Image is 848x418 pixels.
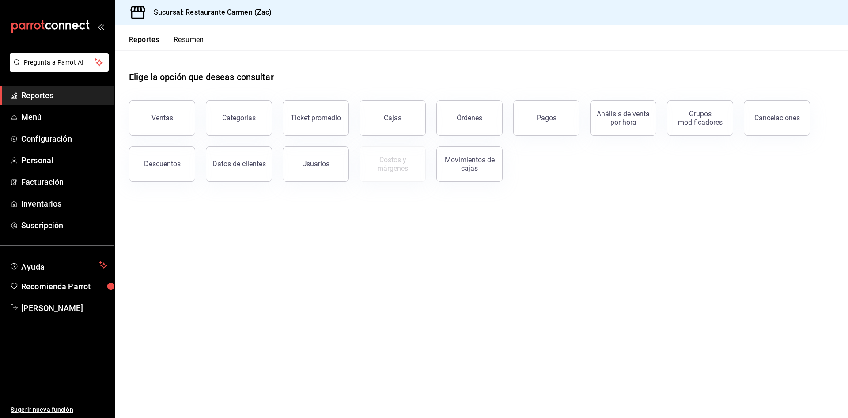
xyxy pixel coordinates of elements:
button: Resumen [174,35,204,50]
div: Análisis de venta por hora [596,110,651,127]
div: Movimientos de cajas [442,156,497,173]
div: Usuarios [302,160,329,168]
button: Grupos modificadores [667,100,733,136]
span: Menú [21,111,107,123]
span: Recomienda Parrot [21,280,107,292]
button: Datos de clientes [206,146,272,182]
div: Ventas [151,114,173,122]
div: Ticket promedio [291,114,341,122]
div: Categorías [222,114,256,122]
button: Usuarios [283,146,349,182]
button: Contrata inventarios para ver este reporte [360,146,426,182]
span: Ayuda [21,260,96,271]
h3: Sucursal: Restaurante Carmen (Zac) [147,7,272,18]
div: Datos de clientes [212,160,266,168]
div: navigation tabs [129,35,204,50]
button: Órdenes [436,100,503,136]
button: Pregunta a Parrot AI [10,53,109,72]
div: Cajas [384,113,402,123]
span: [PERSON_NAME] [21,302,107,314]
button: Ventas [129,100,195,136]
button: Movimientos de cajas [436,146,503,182]
div: Costos y márgenes [365,156,420,173]
button: Ticket promedio [283,100,349,136]
span: Inventarios [21,198,107,210]
span: Personal [21,154,107,166]
span: Sugerir nueva función [11,405,107,414]
span: Pregunta a Parrot AI [24,58,95,67]
div: Descuentos [144,160,181,168]
span: Reportes [21,89,107,101]
button: Análisis de venta por hora [590,100,656,136]
h1: Elige la opción que deseas consultar [129,70,274,84]
div: Grupos modificadores [673,110,727,127]
div: Pagos [537,114,556,122]
button: Cancelaciones [744,100,810,136]
button: open_drawer_menu [97,23,104,30]
button: Descuentos [129,146,195,182]
a: Cajas [360,100,426,136]
button: Categorías [206,100,272,136]
a: Pregunta a Parrot AI [6,64,109,73]
button: Pagos [513,100,579,136]
div: Órdenes [457,114,482,122]
button: Reportes [129,35,159,50]
div: Cancelaciones [754,114,800,122]
span: Configuración [21,133,107,145]
span: Suscripción [21,219,107,231]
span: Facturación [21,176,107,188]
